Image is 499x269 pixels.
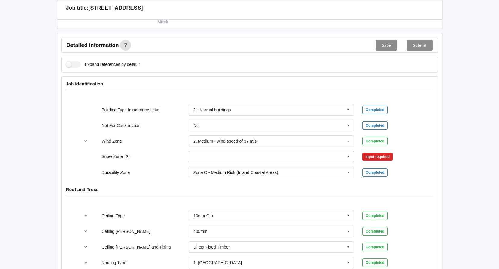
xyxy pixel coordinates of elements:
[362,227,388,236] div: Completed
[193,261,242,265] div: 1. [GEOGRAPHIC_DATA]
[67,42,119,48] span: Detailed information
[80,136,92,147] button: reference-toggle
[80,210,92,221] button: reference-toggle
[362,121,388,130] div: Completed
[362,168,388,177] div: Completed
[101,154,124,159] label: Snow Zone
[193,170,278,175] div: Zone C - Medium Risk (Inland Coastal Areas)
[193,123,199,128] div: No
[193,229,207,233] div: 400mm
[66,187,433,192] h4: Roof and Truss
[80,226,92,237] button: reference-toggle
[89,5,143,11] h3: [STREET_ADDRESS]
[101,107,160,112] label: Building Type Importance Level
[66,61,140,68] label: Expand references by default
[66,5,89,11] h3: Job title:
[193,245,230,249] div: Direct Fixed Timber
[101,139,122,144] label: Wind Zone
[66,81,433,87] h4: Job Identification
[362,212,388,220] div: Completed
[101,260,126,265] label: Roofing Type
[80,242,92,252] button: reference-toggle
[101,123,140,128] label: Not For Construction
[193,214,213,218] div: 10mm Gib
[80,257,92,268] button: reference-toggle
[362,153,393,161] div: Input required
[193,108,231,112] div: 2 - Normal buildings
[101,213,125,218] label: Ceiling Type
[193,139,257,143] div: 2. Medium - wind speed of 37 m/s
[362,258,388,267] div: Completed
[101,170,130,175] label: Durability Zone
[362,243,388,251] div: Completed
[362,106,388,114] div: Completed
[362,137,388,145] div: Completed
[101,229,150,234] label: Ceiling [PERSON_NAME]
[101,245,171,249] label: Ceiling [PERSON_NAME] and Fixing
